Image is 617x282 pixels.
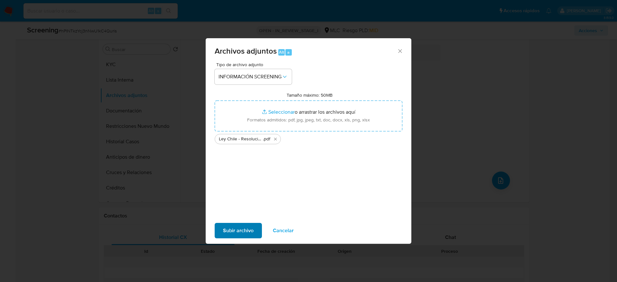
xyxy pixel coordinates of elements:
span: Alt [279,49,284,55]
span: INFORMACIÓN SCREENING [219,74,282,80]
span: Subir archivo [223,224,254,238]
label: Tamaño máximo: 50MB [287,92,333,98]
span: a [287,49,290,55]
button: Eliminar Ley Chile - Resolución 3 16-ENE-2020 MINISTERIO DE HACIENDA, TESORERÍA GENERAL DE LA REP... [272,135,279,143]
button: Cerrar [397,48,403,54]
ul: Archivos seleccionados [215,131,402,144]
span: Ley Chile - Resolución 3 [DATE] MINISTERIO DE HACIENDA, TESORERÍA GENERAL DE LA REPÚBLICA - Bibli... [219,136,263,142]
span: Cancelar [273,224,294,238]
button: INFORMACIÓN SCREENING [215,69,292,84]
span: Tipo de archivo adjunto [216,62,293,67]
button: Cancelar [264,223,302,238]
span: Archivos adjuntos [215,45,277,57]
span: .pdf [263,136,270,142]
button: Subir archivo [215,223,262,238]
